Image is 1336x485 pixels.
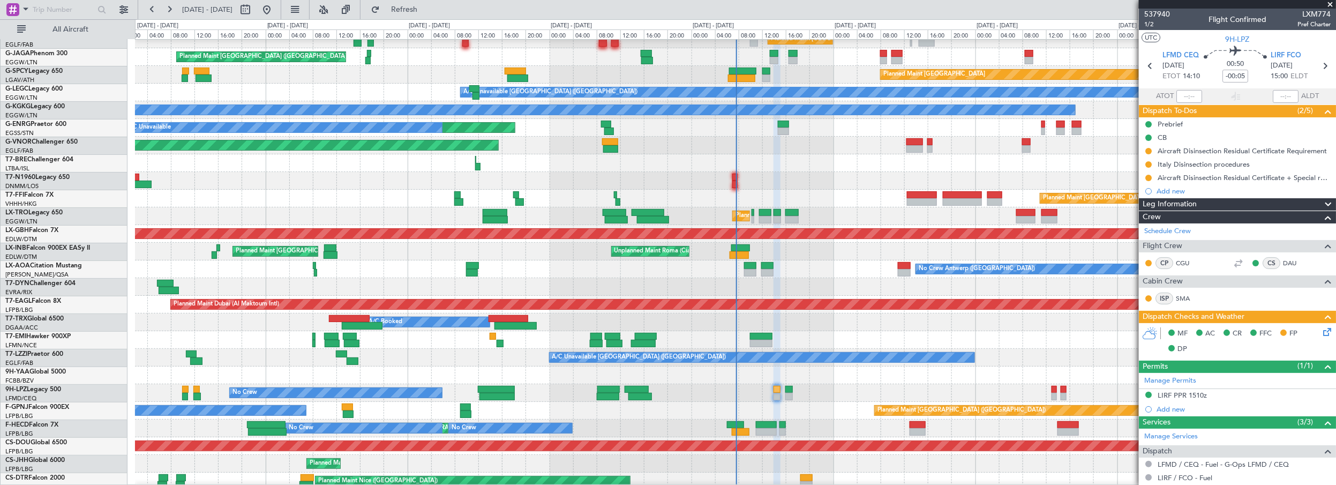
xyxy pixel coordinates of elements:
[409,21,451,31] div: [DATE] - [DATE]
[5,129,34,137] a: EGSS/STN
[1158,173,1331,182] div: Aircraft Disinsection Residual Certificate + Special request
[147,29,171,39] div: 04:00
[5,465,33,473] a: LFPB/LBG
[5,430,33,438] a: LFPB/LBG
[5,377,34,385] a: FCBB/BZV
[1119,21,1160,31] div: [DATE] - [DATE]
[5,86,28,92] span: G-LEGC
[5,316,27,322] span: T7-TRX
[1158,120,1183,129] div: Prebrief
[5,298,32,304] span: T7-EAGL
[236,243,404,259] div: Planned Maint [GEOGRAPHIC_DATA] ([GEOGRAPHIC_DATA])
[1143,361,1168,373] span: Permits
[5,280,29,287] span: T7-DYN
[1259,329,1272,339] span: FFC
[573,29,597,39] div: 04:00
[1176,294,1200,303] a: SMA
[1143,240,1182,252] span: Flight Crew
[336,29,360,39] div: 12:00
[5,394,36,402] a: LFMD/CEQ
[5,447,33,456] a: LFPB/LBG
[289,420,313,436] div: No Crew
[5,316,64,322] a: T7-TRXGlobal 6500
[1155,293,1173,304] div: ISP
[644,29,667,39] div: 16:00
[715,29,739,39] div: 04:00
[5,386,27,393] span: 9H-LPZ
[369,314,402,330] div: A/C Booked
[1162,50,1199,61] span: LFMD CEQ
[5,288,32,296] a: EVRA/RIX
[1144,9,1170,20] span: 537940
[1177,344,1187,355] span: DP
[5,235,37,243] a: EDLW/DTM
[1289,329,1297,339] span: FP
[382,6,427,13] span: Refresh
[5,174,70,181] a: T7-N1960Legacy 650
[5,404,28,411] span: F-GPNJ
[1162,61,1184,71] span: [DATE]
[360,29,384,39] div: 16:00
[1023,29,1046,39] div: 08:00
[5,351,27,357] span: T7-LZZI
[5,422,29,428] span: F-HECD
[1176,258,1200,268] a: CGU
[5,475,28,481] span: CS-DTR
[1144,431,1198,442] a: Manage Services
[463,84,637,100] div: A/C Unavailable [GEOGRAPHIC_DATA] ([GEOGRAPHIC_DATA])
[1263,257,1280,269] div: CS
[1158,473,1212,482] a: LIRF / FCO - Fuel
[5,50,30,57] span: G-JAGA
[1143,311,1244,323] span: Dispatch Checks and Weather
[1155,257,1173,269] div: CP
[5,200,37,208] a: VHHH/HKG
[1046,29,1070,39] div: 12:00
[834,29,857,39] div: 00:00
[5,386,61,393] a: 9H-LPZLegacy 500
[1205,329,1215,339] span: AC
[242,29,265,39] div: 20:00
[5,263,30,269] span: LX-AOA
[1233,329,1242,339] span: CR
[786,29,809,39] div: 16:00
[5,50,67,57] a: G-JAGAPhenom 300
[174,296,279,312] div: Planned Maint Dubai (Al Maktoum Intl)
[1177,329,1188,339] span: MF
[124,29,147,39] div: 00:00
[137,21,178,31] div: [DATE] - [DATE]
[1043,190,1212,206] div: Planned Maint [GEOGRAPHIC_DATA] ([GEOGRAPHIC_DATA])
[928,29,951,39] div: 16:00
[692,29,715,39] div: 00:00
[1297,360,1313,371] span: (1/1)
[1144,376,1196,386] a: Manage Permits
[5,369,66,375] a: 9H-YAAGlobal 5000
[667,29,691,39] div: 20:00
[1143,416,1170,429] span: Services
[5,165,29,173] a: LTBA/ISL
[5,174,35,181] span: T7-N1960
[5,68,28,74] span: G-SPCY
[1070,29,1093,39] div: 16:00
[33,2,94,18] input: Trip Number
[5,404,69,411] a: F-GPNJFalcon 900EX
[5,58,37,66] a: EGGW/LTN
[975,29,999,39] div: 00:00
[857,29,881,39] div: 04:00
[1143,445,1172,458] span: Dispatch
[5,86,63,92] a: G-LEGCLegacy 600
[5,457,28,464] span: CS-JHH
[5,111,37,120] a: EGGW/LTN
[550,29,573,39] div: 00:00
[1156,91,1174,102] span: ATOT
[179,49,348,65] div: Planned Maint [GEOGRAPHIC_DATA] ([GEOGRAPHIC_DATA])
[1227,59,1244,70] span: 00:50
[366,1,430,18] button: Refresh
[126,120,171,136] div: A/C Unavailable
[384,29,407,39] div: 20:00
[5,192,54,198] a: T7-FFIFalcon 7X
[455,29,478,39] div: 08:00
[5,341,37,349] a: LFMN/NCE
[1158,146,1327,155] div: Aircraft Disinsection Residual Certificate Requirement
[194,29,218,39] div: 12:00
[1297,9,1331,20] span: LXM774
